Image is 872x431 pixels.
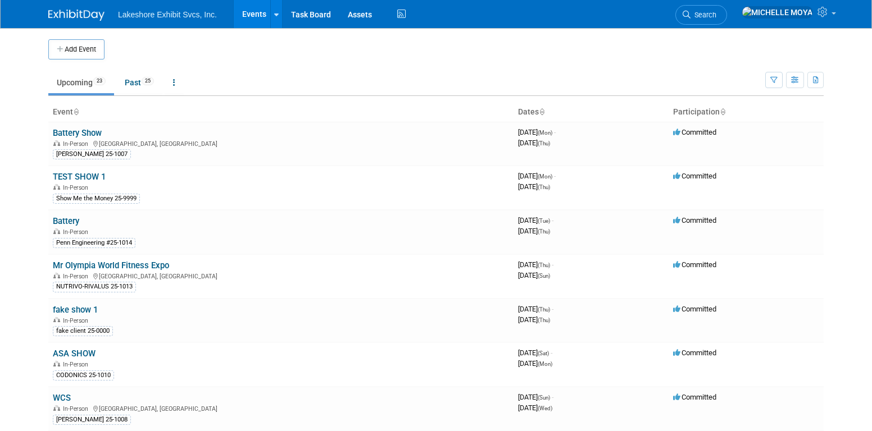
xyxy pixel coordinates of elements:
[53,282,136,292] div: NUTRIVO-RIVALUS 25-1013
[53,184,60,190] img: In-Person Event
[554,128,556,136] span: -
[518,216,553,224] span: [DATE]
[538,173,552,180] span: (Mon)
[53,370,114,380] div: CODONICS 25-1010
[518,393,553,401] span: [DATE]
[518,305,553,313] span: [DATE]
[53,273,60,278] img: In-Person Event
[48,39,105,59] button: Add Event
[538,228,550,235] span: (Thu)
[742,6,813,19] img: MICHELLE MOYA
[538,350,549,356] span: (Sat)
[551,349,552,357] span: -
[673,349,716,357] span: Committed
[673,128,716,136] span: Committed
[63,184,92,191] span: In-Person
[53,128,102,138] a: Battery Show
[673,260,716,269] span: Committed
[53,149,131,159] div: [PERSON_NAME] 25-1007
[63,228,92,236] span: In-Person
[518,172,556,180] span: [DATE]
[673,393,716,401] span: Committed
[73,107,79,116] a: Sort by Event Name
[518,128,556,136] span: [DATE]
[673,305,716,313] span: Committed
[691,11,716,19] span: Search
[118,10,217,19] span: Lakeshore Exhibit Svcs, Inc.
[63,361,92,368] span: In-Person
[518,404,552,412] span: [DATE]
[538,273,550,279] span: (Sun)
[63,317,92,324] span: In-Person
[675,5,727,25] a: Search
[53,194,140,204] div: Show Me the Money 25-9999
[48,72,114,93] a: Upcoming23
[93,77,106,85] span: 23
[538,130,552,136] span: (Mon)
[518,349,552,357] span: [DATE]
[669,103,824,122] th: Participation
[53,349,96,359] a: ASA SHOW
[538,218,550,224] span: (Tue)
[538,317,550,323] span: (Thu)
[538,262,550,268] span: (Thu)
[539,107,544,116] a: Sort by Start Date
[63,405,92,412] span: In-Person
[53,139,509,148] div: [GEOGRAPHIC_DATA], [GEOGRAPHIC_DATA]
[53,260,169,270] a: Mr Olympia World Fitness Expo
[48,103,514,122] th: Event
[673,216,716,224] span: Committed
[53,140,60,146] img: In-Person Event
[538,395,550,401] span: (Sun)
[552,393,553,401] span: -
[518,182,550,191] span: [DATE]
[53,228,60,234] img: In-Person Event
[53,415,131,425] div: [PERSON_NAME] 25-1008
[63,140,92,148] span: In-Person
[538,140,550,146] span: (Thu)
[142,77,154,85] span: 25
[518,139,550,147] span: [DATE]
[518,359,552,368] span: [DATE]
[552,216,553,224] span: -
[53,271,509,280] div: [GEOGRAPHIC_DATA], [GEOGRAPHIC_DATA]
[514,103,669,122] th: Dates
[518,315,550,324] span: [DATE]
[552,260,553,269] span: -
[518,260,553,269] span: [DATE]
[53,361,60,366] img: In-Person Event
[53,317,60,323] img: In-Person Event
[53,238,135,248] div: Penn Engineering #25-1014
[538,405,552,411] span: (Wed)
[53,172,106,182] a: TEST SHOW 1
[552,305,553,313] span: -
[48,10,105,21] img: ExhibitDay
[53,216,79,226] a: Battery
[720,107,725,116] a: Sort by Participation Type
[554,172,556,180] span: -
[518,227,550,235] span: [DATE]
[53,393,71,403] a: WCS
[538,306,550,313] span: (Thu)
[673,172,716,180] span: Committed
[538,184,550,190] span: (Thu)
[518,271,550,279] span: [DATE]
[53,326,113,336] div: fake client 25-0000
[116,72,162,93] a: Past25
[63,273,92,280] span: In-Person
[53,404,509,412] div: [GEOGRAPHIC_DATA], [GEOGRAPHIC_DATA]
[53,405,60,411] img: In-Person Event
[538,361,552,367] span: (Mon)
[53,305,98,315] a: fake show 1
